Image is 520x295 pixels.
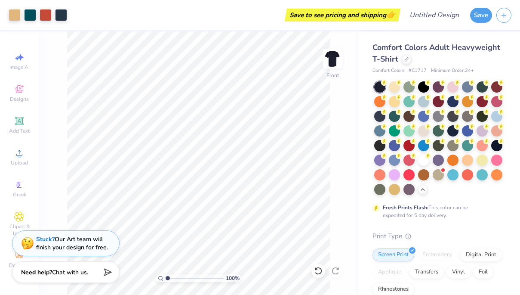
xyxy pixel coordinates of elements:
span: Add Text [9,127,30,134]
div: Save to see pricing and shipping [287,9,398,22]
div: Transfers [409,266,444,279]
span: Chat with us. [52,268,88,276]
div: Applique [372,266,407,279]
span: Decorate [9,262,30,269]
div: This color can be expedited for 5 day delivery. [383,204,489,219]
span: Upload [11,159,28,166]
button: Save [470,8,492,23]
div: Foil [473,266,493,279]
input: Untitled Design [403,6,466,24]
span: Image AI [9,64,30,71]
span: Greek [13,191,26,198]
span: Clipart & logos [4,223,34,237]
img: Front [324,50,341,67]
span: 100 % [226,274,240,282]
span: # C1717 [409,67,427,75]
div: Front [326,71,339,79]
div: Digital Print [460,248,502,261]
div: Screen Print [372,248,414,261]
strong: Need help? [21,268,52,276]
div: Vinyl [446,266,471,279]
span: Designs [10,96,29,102]
span: Comfort Colors Adult Heavyweight T-Shirt [372,42,500,64]
strong: Fresh Prints Flash: [383,204,428,211]
span: Comfort Colors [372,67,404,75]
div: Print Type [372,231,503,241]
span: Minimum Order: 24 + [431,67,474,75]
span: 👉 [386,9,396,20]
div: Embroidery [417,248,458,261]
strong: Stuck? [36,235,55,243]
div: Our Art team will finish your design for free. [36,235,108,252]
